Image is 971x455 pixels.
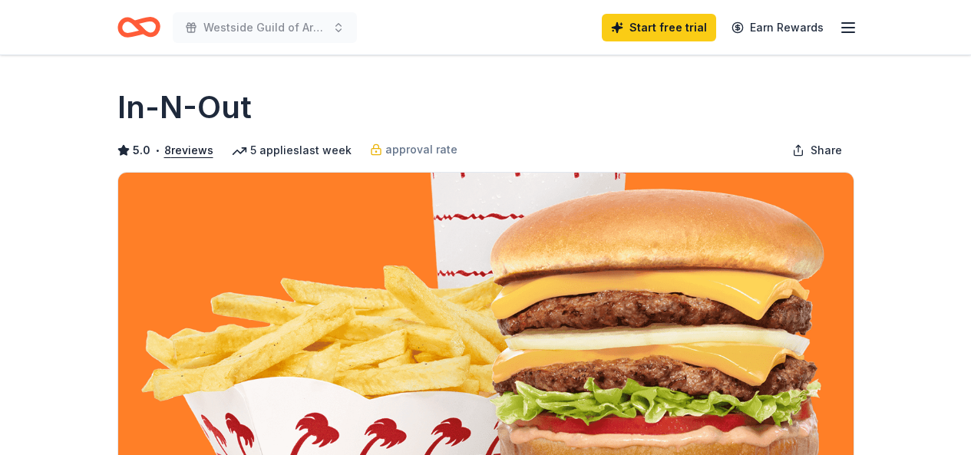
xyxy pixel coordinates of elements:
[811,141,842,160] span: Share
[154,144,160,157] span: •
[173,12,357,43] button: Westside Guild of Ararat Home of [GEOGRAPHIC_DATA]
[133,141,150,160] span: 5.0
[722,14,833,41] a: Earn Rewards
[780,135,854,166] button: Share
[203,18,326,37] span: Westside Guild of Ararat Home of [GEOGRAPHIC_DATA]
[232,141,352,160] div: 5 applies last week
[385,140,457,159] span: approval rate
[602,14,716,41] a: Start free trial
[117,86,252,129] h1: In-N-Out
[164,141,213,160] button: 8reviews
[370,140,457,159] a: approval rate
[117,9,160,45] a: Home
